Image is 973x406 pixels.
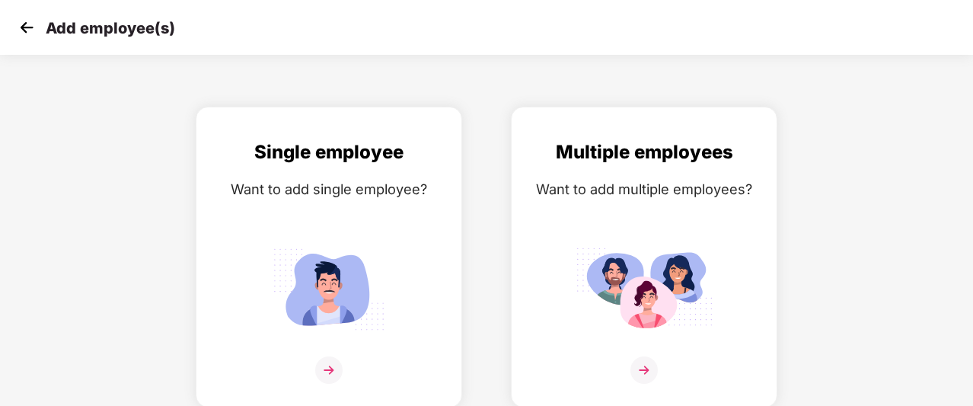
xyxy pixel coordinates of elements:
div: Want to add single employee? [212,178,446,200]
img: svg+xml;base64,PHN2ZyB4bWxucz0iaHR0cDovL3d3dy53My5vcmcvMjAwMC9zdmciIGlkPSJTaW5nbGVfZW1wbG95ZWUiIH... [260,241,397,337]
div: Want to add multiple employees? [527,178,761,200]
img: svg+xml;base64,PHN2ZyB4bWxucz0iaHR0cDovL3d3dy53My5vcmcvMjAwMC9zdmciIHdpZHRoPSIzMCIgaGVpZ2h0PSIzMC... [15,16,38,39]
img: svg+xml;base64,PHN2ZyB4bWxucz0iaHR0cDovL3d3dy53My5vcmcvMjAwMC9zdmciIGlkPSJNdWx0aXBsZV9lbXBsb3llZS... [576,241,713,337]
p: Add employee(s) [46,19,175,37]
div: Multiple employees [527,138,761,167]
img: svg+xml;base64,PHN2ZyB4bWxucz0iaHR0cDovL3d3dy53My5vcmcvMjAwMC9zdmciIHdpZHRoPSIzNiIgaGVpZ2h0PSIzNi... [315,356,343,384]
div: Single employee [212,138,446,167]
img: svg+xml;base64,PHN2ZyB4bWxucz0iaHR0cDovL3d3dy53My5vcmcvMjAwMC9zdmciIHdpZHRoPSIzNiIgaGVpZ2h0PSIzNi... [630,356,658,384]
